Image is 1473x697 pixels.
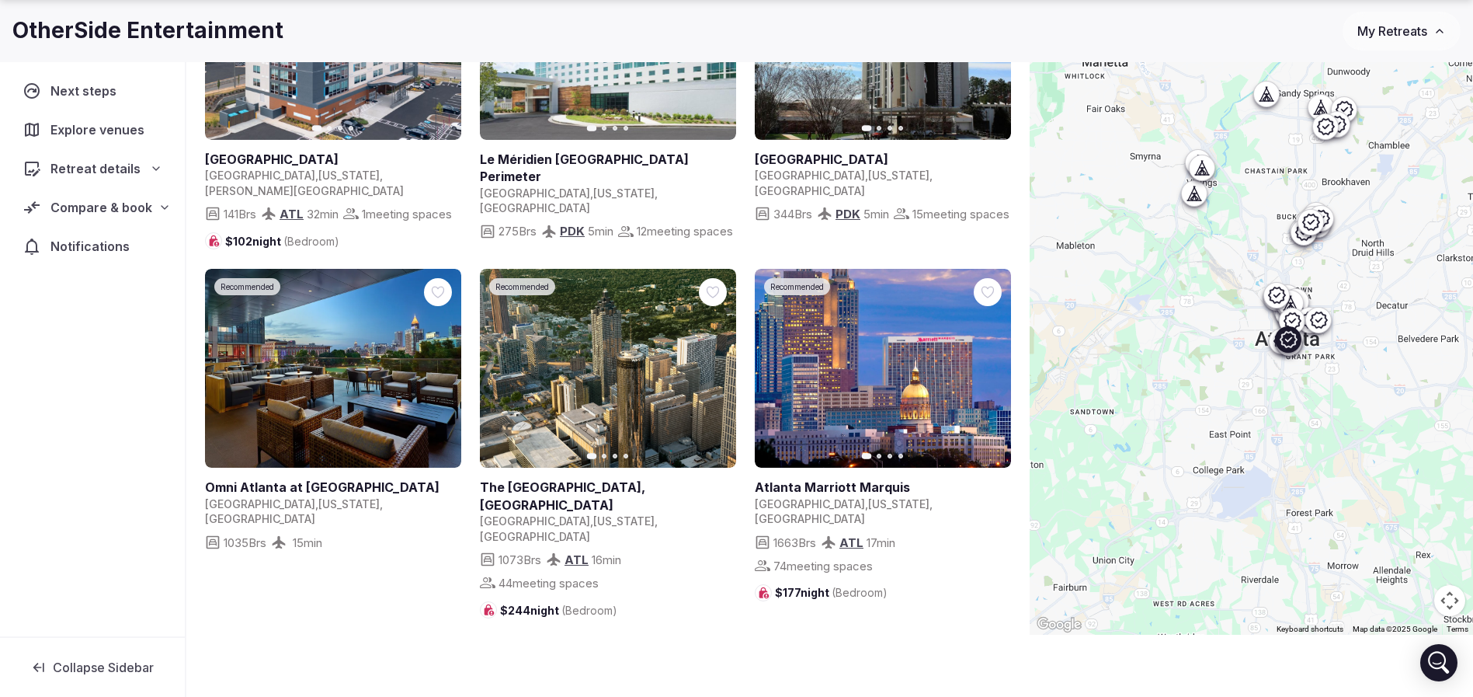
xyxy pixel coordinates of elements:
[898,454,903,458] button: Go to slide 4
[865,497,868,511] span: ,
[349,126,353,131] button: Go to slide 4
[318,169,380,182] span: [US_STATE]
[50,198,152,217] span: Compare & book
[12,16,283,46] h1: OtherSide Entertainment
[1434,585,1465,616] button: Map camera controls
[755,479,1005,496] a: View venue
[773,535,816,551] span: 1663 Brs
[929,497,933,511] span: ,
[214,278,280,295] div: Recommended
[865,169,868,182] span: ,
[593,186,655,200] span: [US_STATE]
[283,235,339,248] span: (Bedroom)
[380,497,383,511] span: ,
[593,514,655,528] span: [US_STATE]
[327,126,332,131] button: Go to slide 2
[480,530,590,543] span: [GEOGRAPHIC_DATA]
[1277,624,1343,635] button: Keyboard shortcuts
[205,497,315,511] span: [GEOGRAPHIC_DATA]
[877,126,881,131] button: Go to slide 2
[868,497,929,511] span: [US_STATE]
[50,82,123,100] span: Next steps
[929,169,933,182] span: ,
[224,206,256,222] span: 141 Brs
[12,75,172,107] a: Next steps
[1034,615,1085,635] a: Open this area in Google Maps (opens a new window)
[1353,625,1437,633] span: Map data ©2025 Google
[205,169,315,182] span: [GEOGRAPHIC_DATA]
[224,535,266,551] span: 1035 Brs
[499,575,599,591] span: 44 meeting spaces
[12,650,172,685] button: Collapse Sidebar
[877,454,881,458] button: Go to slide 2
[624,454,628,458] button: Go to slide 4
[862,125,872,131] button: Go to slide 1
[480,269,736,469] a: View The Westin Peachtree Plaza, Atlanta
[637,223,733,239] span: 12 meeting spaces
[53,660,154,675] span: Collapse Sidebar
[868,169,929,182] span: [US_STATE]
[655,514,658,528] span: ,
[312,125,322,131] button: Go to slide 1
[50,237,136,256] span: Notifications
[480,151,730,186] a: View venue
[499,552,541,568] span: 1073 Brs
[755,184,865,197] span: [GEOGRAPHIC_DATA]
[836,207,860,221] a: PDK
[280,207,304,221] a: ATL
[773,206,812,222] span: 344 Brs
[315,169,318,182] span: ,
[495,281,549,292] span: Recommended
[480,479,730,514] a: View venue
[221,281,274,292] span: Recommended
[499,223,537,239] span: 275 Brs
[205,479,455,496] a: View venue
[588,223,613,239] span: 5 min
[380,169,383,182] span: ,
[225,234,339,249] span: $102 night
[1357,23,1427,39] span: My Retreats
[561,604,617,617] span: (Bedroom)
[898,126,903,131] button: Go to slide 4
[590,186,593,200] span: ,
[50,159,141,178] span: Retreat details
[480,151,730,186] h2: Le Méridien [GEOGRAPHIC_DATA] Perimeter
[315,497,318,511] span: ,
[500,603,617,619] span: $244 night
[755,479,1005,496] h2: Atlanta Marriott Marquis
[592,552,621,568] span: 16 min
[764,278,830,295] div: Recommended
[480,479,730,514] h2: The [GEOGRAPHIC_DATA], [GEOGRAPHIC_DATA]
[755,497,865,511] span: [GEOGRAPHIC_DATA]
[1420,644,1457,681] div: Open Intercom Messenger
[587,125,597,131] button: Go to slide 1
[338,126,342,131] button: Go to slide 3
[205,479,455,496] h2: Omni Atlanta at [GEOGRAPHIC_DATA]
[755,151,1005,168] a: View venue
[480,201,590,214] span: [GEOGRAPHIC_DATA]
[1034,615,1085,635] img: Google
[602,454,606,458] button: Go to slide 2
[489,278,555,295] div: Recommended
[839,535,863,550] a: ATL
[12,113,172,146] a: Explore venues
[770,281,824,292] span: Recommended
[293,535,322,551] span: 15 min
[867,535,895,551] span: 17 min
[318,497,380,511] span: [US_STATE]
[1447,625,1468,633] a: Terms (opens in new tab)
[755,269,1011,469] a: View Atlanta Marriott Marquis
[205,184,404,197] span: [PERSON_NAME][GEOGRAPHIC_DATA]
[773,558,873,574] span: 74 meeting spaces
[480,186,590,200] span: [GEOGRAPHIC_DATA]
[480,514,590,528] span: [GEOGRAPHIC_DATA]
[613,454,617,458] button: Go to slide 3
[205,269,461,469] a: View Omni Atlanta at Centennial Park
[12,230,172,263] a: Notifications
[307,206,339,222] span: 32 min
[602,126,606,131] button: Go to slide 2
[888,454,892,458] button: Go to slide 3
[832,586,888,599] span: (Bedroom)
[205,151,455,168] a: View venue
[775,585,888,601] span: $177 night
